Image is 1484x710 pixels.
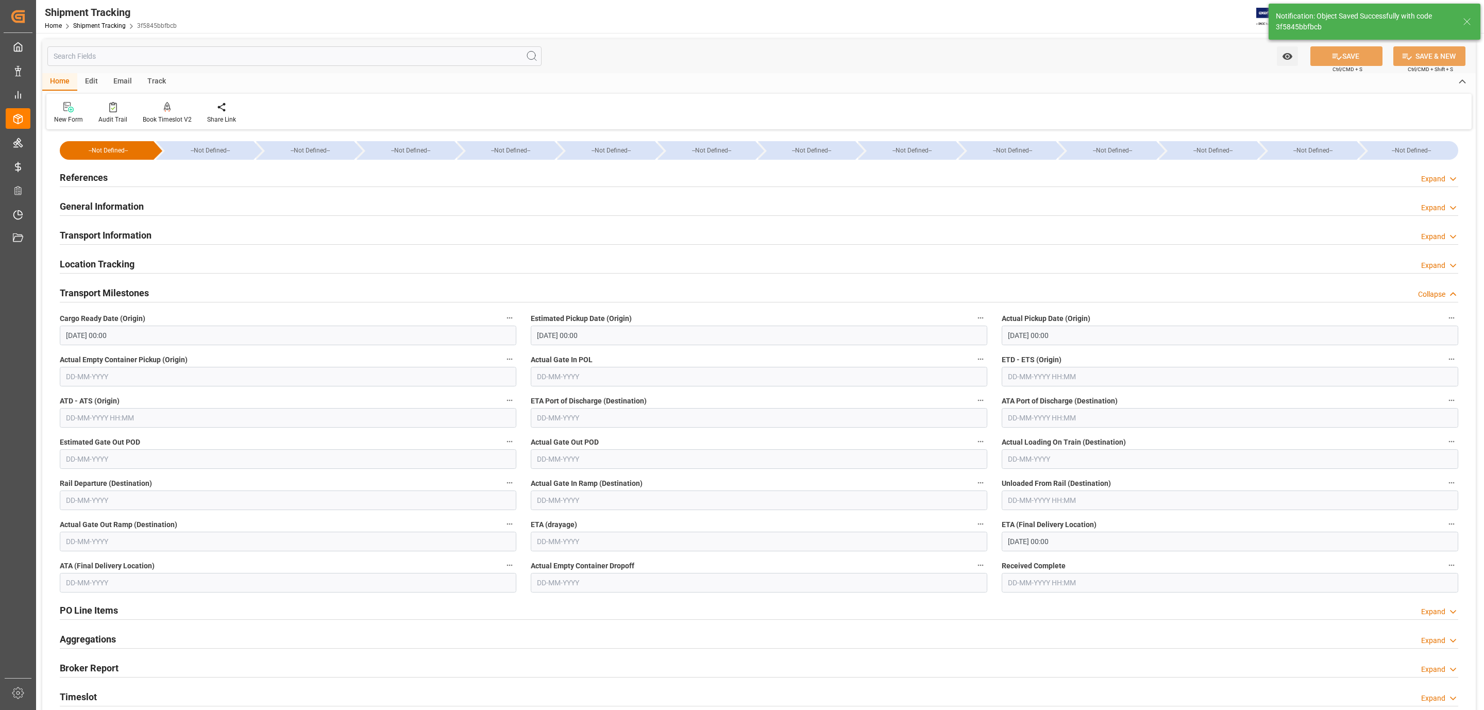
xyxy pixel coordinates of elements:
[1445,311,1458,325] button: Actual Pickup Date (Origin)
[531,408,987,428] input: DD-MM-YYYY
[60,141,154,160] div: --Not Defined--
[60,354,188,365] span: Actual Empty Container Pickup (Origin)
[60,437,140,448] span: Estimated Gate Out POD
[1270,141,1357,160] div: --Not Defined--
[557,141,655,160] div: --Not Defined--
[974,394,987,407] button: ETA Port of Discharge (Destination)
[1259,141,1357,160] div: --Not Defined--
[531,573,987,593] input: DD-MM-YYYY
[1002,326,1458,345] input: DD-MM-YYYY HH:MM
[73,22,126,29] a: Shipment Tracking
[1393,46,1465,66] button: SAVE & NEW
[60,632,116,646] h2: Aggregations
[45,5,177,20] div: Shipment Tracking
[974,476,987,489] button: Actual Gate In Ramp (Destination)
[1002,532,1458,551] input: DD-MM-YYYY HH:MM
[531,437,599,448] span: Actual Gate Out POD
[1421,606,1445,617] div: Expand
[60,519,177,530] span: Actual Gate Out Ramp (Destination)
[1002,313,1090,324] span: Actual Pickup Date (Origin)
[531,491,987,510] input: DD-MM-YYYY
[77,73,106,91] div: Edit
[457,141,555,160] div: --Not Defined--
[668,141,755,160] div: --Not Defined--
[1276,11,1453,32] div: Notification: Object Saved Successfully with code 3f5845bbfbcb
[60,257,134,271] h2: Location Tracking
[531,478,643,489] span: Actual Gate In Ramp (Destination)
[1169,141,1257,160] div: --Not Defined--
[503,352,516,366] button: Actual Empty Container Pickup (Origin)
[60,313,145,324] span: Cargo Ready Date (Origin)
[1445,476,1458,489] button: Unloaded From Rail (Destination)
[503,559,516,572] button: ATA (Final Delivery Location)
[1002,408,1458,428] input: DD-MM-YYYY HH:MM
[758,141,856,160] div: --Not Defined--
[974,517,987,531] button: ETA (drayage)
[60,532,516,551] input: DD-MM-YYYY
[1421,664,1445,675] div: Expand
[1333,65,1362,73] span: Ctrl/CMD + S
[60,171,108,184] h2: References
[166,141,254,160] div: --Not Defined--
[60,228,151,242] h2: Transport Information
[1277,46,1298,66] button: open menu
[1418,289,1445,300] div: Collapse
[768,141,856,160] div: --Not Defined--
[1445,435,1458,448] button: Actual Loading On Train (Destination)
[503,517,516,531] button: Actual Gate Out Ramp (Destination)
[54,115,83,124] div: New Form
[958,141,1056,160] div: --Not Defined--
[974,311,987,325] button: Estimated Pickup Date (Origin)
[1310,46,1382,66] button: SAVE
[143,115,192,124] div: Book Timeslot V2
[60,367,516,386] input: DD-MM-YYYY
[60,561,155,571] span: ATA (Final Delivery Location)
[156,141,254,160] div: --Not Defined--
[60,573,516,593] input: DD-MM-YYYY
[858,141,956,160] div: --Not Defined--
[531,396,647,407] span: ETA Port of Discharge (Destination)
[42,73,77,91] div: Home
[60,199,144,213] h2: General Information
[256,141,354,160] div: --Not Defined--
[974,435,987,448] button: Actual Gate Out POD
[1002,449,1458,469] input: DD-MM-YYYY
[1002,396,1118,407] span: ATA Port of Discharge (Destination)
[974,352,987,366] button: Actual Gate In POL
[657,141,755,160] div: --Not Defined--
[1421,231,1445,242] div: Expand
[60,661,119,675] h2: Broker Report
[974,559,987,572] button: Actual Empty Container Dropoff
[1002,519,1097,530] span: ETA (Final Delivery Location)
[1058,141,1156,160] div: --Not Defined--
[1421,202,1445,213] div: Expand
[60,690,97,704] h2: Timeslot
[531,561,634,571] span: Actual Empty Container Dropoff
[1421,693,1445,704] div: Expand
[60,449,516,469] input: DD-MM-YYYY
[1445,517,1458,531] button: ETA (Final Delivery Location)
[1421,635,1445,646] div: Expand
[1159,141,1257,160] div: --Not Defined--
[367,141,454,160] div: --Not Defined--
[1445,394,1458,407] button: ATA Port of Discharge (Destination)
[60,478,152,489] span: Rail Departure (Destination)
[531,326,987,345] input: DD-MM-YYYY HH:MM
[60,408,516,428] input: DD-MM-YYYY HH:MM
[106,73,140,91] div: Email
[1002,573,1458,593] input: DD-MM-YYYY HH:MM
[1002,478,1111,489] span: Unloaded From Rail (Destination)
[567,141,655,160] div: --Not Defined--
[1002,437,1126,448] span: Actual Loading On Train (Destination)
[45,22,62,29] a: Home
[357,141,454,160] div: --Not Defined--
[503,435,516,448] button: Estimated Gate Out POD
[503,394,516,407] button: ATD - ATS (Origin)
[503,476,516,489] button: Rail Departure (Destination)
[503,311,516,325] button: Cargo Ready Date (Origin)
[70,141,146,160] div: --Not Defined--
[1370,141,1453,160] div: --Not Defined--
[1002,367,1458,386] input: DD-MM-YYYY HH:MM
[47,46,542,66] input: Search Fields
[1002,491,1458,510] input: DD-MM-YYYY HH:MM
